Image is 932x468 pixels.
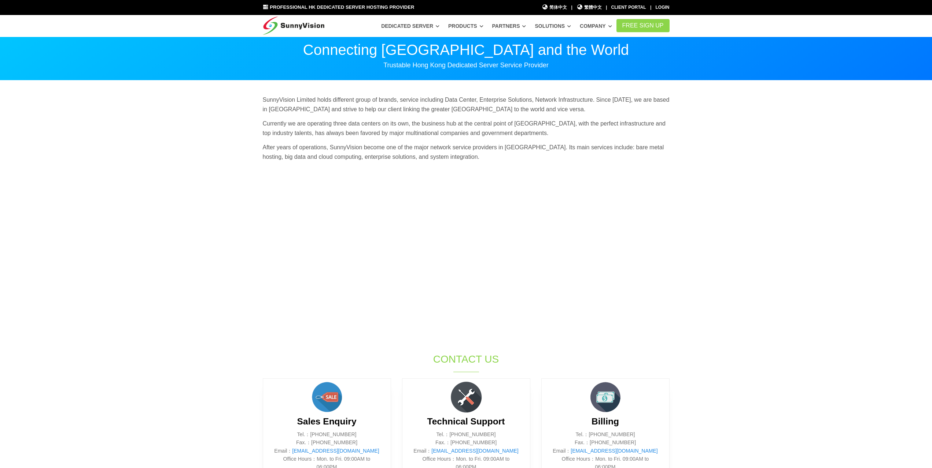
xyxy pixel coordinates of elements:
li: | [606,4,607,11]
a: Login [656,5,670,10]
a: Dedicated Server [381,19,439,33]
a: [EMAIL_ADDRESS][DOMAIN_NAME] [431,448,518,454]
p: Currently we are operating three data centers on its own, the business hub at the central point o... [263,119,670,138]
span: Professional HK Dedicated Server Hosting Provider [270,4,414,10]
a: 繁體中文 [576,4,602,11]
li: | [571,4,572,11]
a: [EMAIL_ADDRESS][DOMAIN_NAME] [292,448,379,454]
a: FREE Sign Up [616,19,670,32]
a: [EMAIL_ADDRESS][DOMAIN_NAME] [571,448,657,454]
li: | [650,4,651,11]
a: Client Portal [611,5,646,10]
a: Solutions [535,19,571,33]
p: Trustable Hong Kong Dedicated Server Service Provider [263,61,670,70]
b: Technical Support [427,416,505,426]
p: SunnyVision Limited holds different group of brands, service including Data Center, Enterprise So... [263,95,670,114]
img: flat-repair-tools.png [448,379,485,415]
b: Billing [592,416,619,426]
img: money.png [587,379,624,415]
p: After years of operations, SunnyVision become one of the major network service providers in [GEOG... [263,143,670,161]
a: Products [448,19,483,33]
a: 简体中文 [542,4,567,11]
img: sales.png [309,379,345,415]
a: Company [580,19,612,33]
b: Sales Enquiry [297,416,356,426]
p: Connecting [GEOGRAPHIC_DATA] and the World [263,42,670,57]
a: Partners [492,19,526,33]
h1: Contact Us [344,352,588,366]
